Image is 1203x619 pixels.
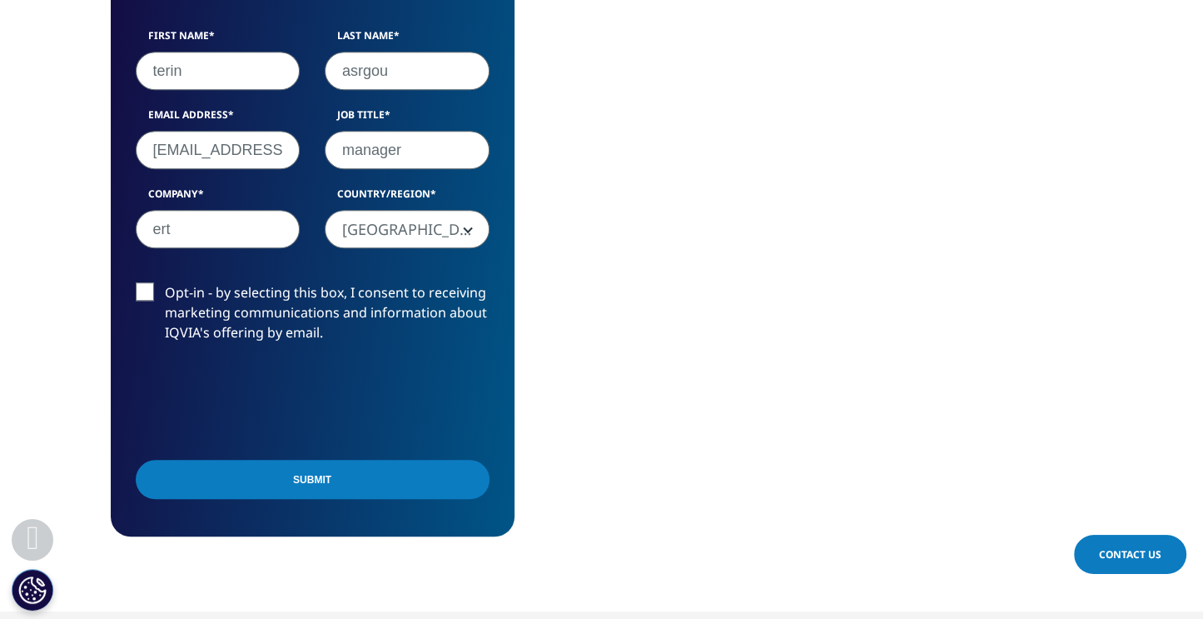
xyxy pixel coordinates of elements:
span: United Kingdom [325,210,490,248]
label: Last Name [325,28,490,52]
button: Cookie Settings [12,569,53,611]
label: Job Title [325,107,490,131]
label: Country/Region [325,187,490,210]
label: Company [136,187,301,210]
a: Contact Us [1074,535,1186,574]
label: Email Address [136,107,301,131]
input: Submit [136,460,490,499]
span: Contact Us [1099,547,1161,562]
iframe: reCAPTCHA [136,369,389,434]
span: United Kingdom [326,211,489,249]
label: Opt-in - by selecting this box, I consent to receiving marketing communications and information a... [136,282,490,352]
label: First Name [136,28,301,52]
